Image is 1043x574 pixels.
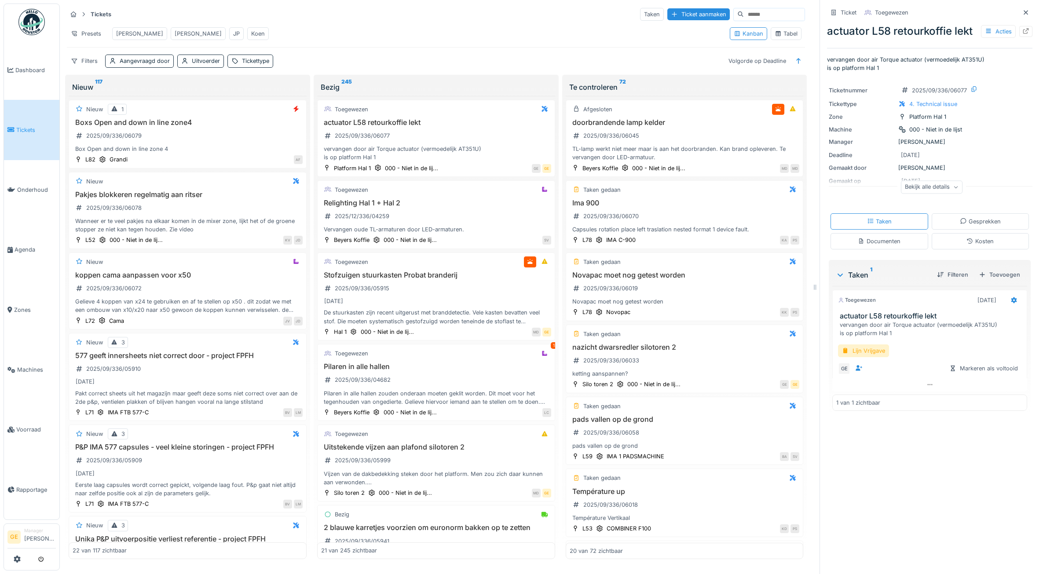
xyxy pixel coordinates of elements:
a: Tickets [4,100,59,160]
div: IMA 1 PADSMACHINE [607,452,664,461]
h3: doorbrandende lamp kelder [570,118,800,127]
div: L78 [582,308,592,316]
h3: 2 blauwe karretjes voorzien om euronorm bakken op te zetten [321,523,551,532]
div: Ticket [841,8,856,17]
h3: pads vallen op de grond [570,415,800,424]
div: Taken [867,217,892,226]
h3: Unika P&P uitvoerpositie verliest referentie - project FPFH [73,535,303,543]
strong: Tickets [87,10,115,18]
div: BV [283,500,292,508]
div: JD [294,236,303,245]
div: Nieuw [86,521,103,530]
li: [PERSON_NAME] [24,527,56,546]
div: Nieuw [86,258,103,266]
div: 2025/09/336/05941 [335,537,389,545]
div: Grandi [110,155,128,164]
div: L78 [582,236,592,244]
span: Dashboard [15,66,56,74]
div: [PERSON_NAME] [829,164,1031,172]
div: IMA FTB 577-C [108,500,149,508]
div: Taken gedaan [583,258,621,266]
sup: 245 [341,82,352,92]
div: Filters [67,55,102,67]
div: [DATE] [76,469,95,478]
h3: actuator L58 retourkoffie lekt [840,312,1023,320]
div: Nieuw [86,177,103,186]
div: Nieuw [86,105,103,113]
h3: Température up [570,487,800,496]
div: Koen [251,29,265,38]
div: Capsules rotation place left traslation nested format 1 device fault. [570,225,800,234]
div: 2025/09/336/05909 [86,456,142,464]
div: 20 van 72 zichtbaar [570,547,623,555]
div: Toegewezen [335,105,368,113]
div: 3 [121,338,125,347]
div: 2025/09/336/06077 [912,86,967,95]
div: Manager [829,138,895,146]
div: pads vallen op de grond [570,442,800,450]
div: [DATE] [324,297,343,305]
div: Vervangen oude TL-armaturen door LED-armaturen. [321,225,551,234]
h3: Novapac moet nog getest worden [570,271,800,279]
div: ketting aanspannen? [570,369,800,378]
div: Bezig [335,510,349,519]
div: Pakt correct sheets uit het magazijn maar geeft deze soms niet correct over aan de 2de p&p, venti... [73,389,303,406]
div: 2025/09/336/05915 [335,284,389,292]
div: GE [542,164,551,173]
div: vervangen door air Torque actuator (vermoedelijk AT351U) is op platform Hal 1 [321,145,551,161]
div: Toegewezen [335,186,368,194]
a: Machines [4,340,59,399]
div: vervangen door air Torque actuator (vermoedelijk AT351U) is op platform Hal 1 [840,321,1023,337]
p: vervangen door air Torque actuator (vermoedelijk AT351U) is op platform Hal 1 [827,55,1032,72]
div: L59 [582,452,593,461]
sup: 117 [95,82,102,92]
div: Manager [24,527,56,534]
div: Documenten [858,237,900,245]
div: 2025/09/336/06019 [583,284,638,292]
div: Hal 1 [334,328,347,336]
div: Gesprekken [960,217,1001,226]
div: GE [542,489,551,497]
div: PS [790,236,799,245]
div: 2025/09/336/06070 [583,212,639,220]
div: Beyers Koffie [334,408,370,417]
div: Nieuw [72,82,303,92]
a: Zones [4,280,59,340]
div: Ticket aanmaken [667,8,730,20]
img: Badge_color-CXgf-gQk.svg [18,9,45,35]
div: GE [780,380,789,389]
div: Zone [829,113,895,121]
h3: Boxs Open and down in line zone4 [73,118,303,127]
div: Presets [67,27,105,40]
div: Afgesloten [583,105,612,113]
div: 2025/09/336/05999 [335,456,391,464]
div: Cama [109,317,124,325]
div: MD [532,328,541,336]
div: Beyers Koffie [334,236,370,244]
span: Tickets [16,126,56,134]
div: Taken gedaan [583,474,621,482]
div: Taken gedaan [583,402,621,410]
div: Filteren [933,269,972,281]
div: Kosten [966,237,994,245]
a: Onderhoud [4,160,59,220]
div: Te controleren [569,82,800,92]
div: Nieuw [86,338,103,347]
div: L71 [85,408,94,417]
li: GE [7,530,21,544]
div: Acties [981,25,1016,38]
div: BV [283,408,292,417]
div: [PERSON_NAME] [175,29,222,38]
div: [DATE] [76,377,95,386]
div: JV [283,317,292,325]
a: GE Manager[PERSON_NAME] [7,527,56,548]
div: GE [532,164,541,173]
div: L71 [85,500,94,508]
div: 2025/09/336/06079 [86,132,142,140]
div: IMA C-900 [606,236,636,244]
sup: 72 [619,82,626,92]
div: L82 [85,155,95,164]
div: Eerste laag capsules wordt correct gepickt, volgende laag fout. P&p gaat niet altijd naar zelfde ... [73,481,303,497]
h3: Relighting Hal 1 + Hal 2 [321,199,551,207]
div: Taken [836,270,930,280]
